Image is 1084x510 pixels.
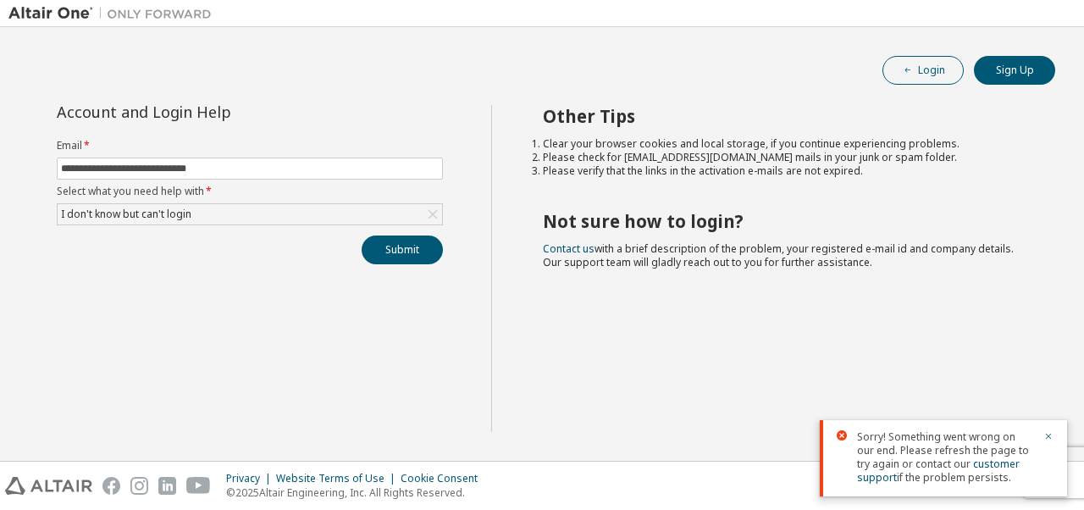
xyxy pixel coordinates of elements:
span: Sorry! Something went wrong on our end. Please refresh the page to try again or contact our if th... [857,430,1033,485]
li: Clear your browser cookies and local storage, if you continue experiencing problems. [543,137,1026,151]
div: Account and Login Help [57,105,366,119]
div: I don't know but can't login [58,204,442,225]
div: Privacy [226,472,276,485]
img: facebook.svg [102,477,120,495]
h2: Not sure how to login? [543,210,1026,232]
div: Cookie Consent [401,472,488,485]
span: with a brief description of the problem, your registered e-mail id and company details. Our suppo... [543,241,1014,269]
button: Sign Up [974,56,1055,85]
a: Contact us [543,241,595,256]
img: Altair One [8,5,220,22]
h2: Other Tips [543,105,1026,127]
li: Please verify that the links in the activation e-mails are not expired. [543,164,1026,178]
button: Login [882,56,964,85]
button: Submit [362,236,443,264]
img: youtube.svg [186,477,211,495]
p: © 2025 Altair Engineering, Inc. All Rights Reserved. [226,485,488,500]
li: Please check for [EMAIL_ADDRESS][DOMAIN_NAME] mails in your junk or spam folder. [543,151,1026,164]
img: instagram.svg [130,477,148,495]
a: customer support [857,457,1020,485]
img: altair_logo.svg [5,477,92,495]
div: Website Terms of Use [276,472,401,485]
label: Email [57,139,443,152]
img: linkedin.svg [158,477,176,495]
div: I don't know but can't login [58,205,194,224]
label: Select what you need help with [57,185,443,198]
